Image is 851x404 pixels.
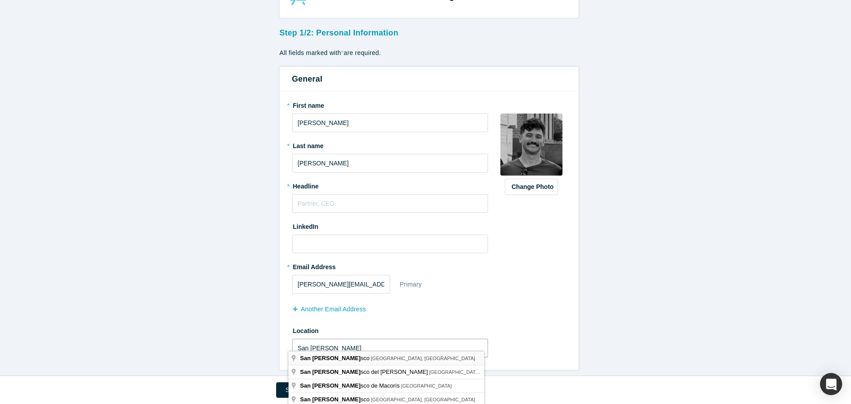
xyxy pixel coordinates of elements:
[300,396,371,403] span: sco
[300,355,361,361] span: San [PERSON_NAME]
[292,194,488,213] input: Partner, CEO
[300,382,401,389] span: sco de Macorís
[292,259,336,272] label: Email Address
[429,369,533,375] span: [GEOGRAPHIC_DATA], [GEOGRAPHIC_DATA]
[292,98,488,110] label: First name
[399,277,422,292] div: Primary
[300,396,361,403] span: San [PERSON_NAME]
[371,356,475,361] span: [GEOGRAPHIC_DATA], [GEOGRAPHIC_DATA]
[280,48,578,58] p: All fields marked with are required.
[292,302,375,317] button: another Email Address
[292,339,488,357] input: Enter a location
[300,382,361,389] span: San [PERSON_NAME]
[280,24,578,39] h3: Step 1/2: Personal Information
[292,73,566,85] h3: General
[371,397,475,402] span: [GEOGRAPHIC_DATA], [GEOGRAPHIC_DATA]
[505,179,558,195] button: Change Photo
[401,383,452,388] span: [GEOGRAPHIC_DATA]
[276,382,341,398] button: Save & Continue
[292,138,488,151] label: Last name
[500,114,562,176] img: Profile user default
[300,355,371,361] span: sco
[300,369,361,375] span: San [PERSON_NAME]
[292,179,488,191] label: Headline
[292,219,319,231] label: LinkedIn
[300,369,429,375] span: sco del [PERSON_NAME]
[292,323,488,336] label: Location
